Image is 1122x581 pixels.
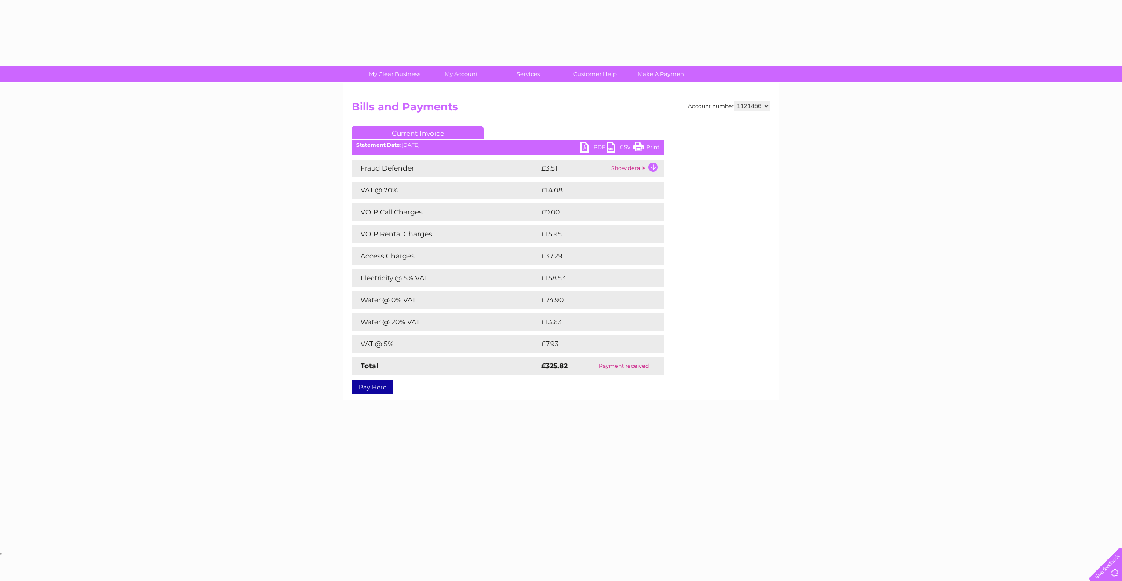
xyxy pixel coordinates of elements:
strong: Total [361,362,379,370]
a: Customer Help [559,66,631,82]
td: £158.53 [539,269,648,287]
a: My Account [425,66,498,82]
td: Payment received [584,357,664,375]
td: VAT @ 5% [352,335,539,353]
td: £37.29 [539,247,646,265]
a: My Clear Business [358,66,431,82]
td: Show details [609,160,664,177]
a: Services [492,66,565,82]
td: Water @ 0% VAT [352,291,539,309]
td: £13.63 [539,313,645,331]
td: £14.08 [539,182,646,199]
td: VOIP Rental Charges [352,225,539,243]
td: £0.00 [539,203,644,221]
td: Electricity @ 5% VAT [352,269,539,287]
a: Print [633,142,659,155]
td: Water @ 20% VAT [352,313,539,331]
td: Access Charges [352,247,539,265]
a: Current Invoice [352,126,484,139]
a: CSV [607,142,633,155]
a: Make A Payment [626,66,698,82]
td: VOIP Call Charges [352,203,539,221]
a: Pay Here [352,380,393,394]
td: Fraud Defender [352,160,539,177]
h2: Bills and Payments [352,101,770,117]
b: Statement Date: [356,142,401,148]
td: VAT @ 20% [352,182,539,199]
td: £7.93 [539,335,643,353]
td: £3.51 [539,160,609,177]
div: [DATE] [352,142,664,148]
td: £74.90 [539,291,646,309]
strong: £325.82 [541,362,568,370]
div: Account number [688,101,770,111]
td: £15.95 [539,225,645,243]
a: PDF [580,142,607,155]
